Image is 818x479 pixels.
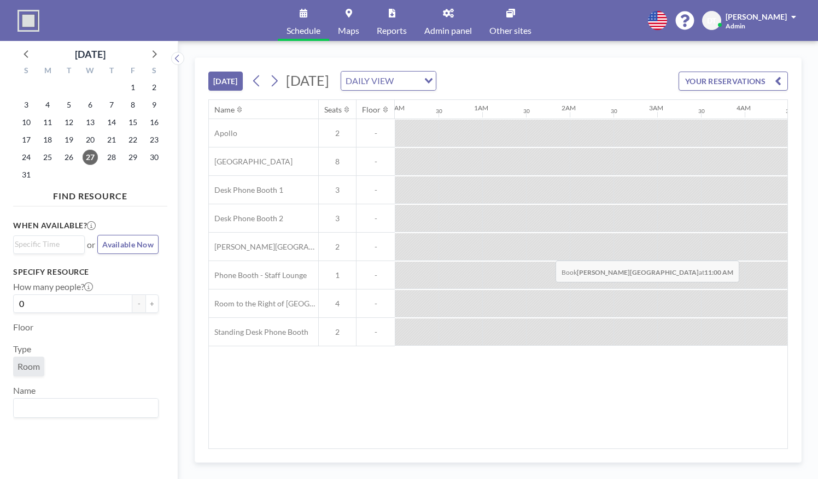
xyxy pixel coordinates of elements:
span: DT [707,16,716,26]
span: Available Now [102,240,154,249]
span: Friday, August 15, 2025 [125,115,141,130]
h3: Specify resource [13,267,159,277]
label: Name [13,385,36,396]
span: Saturday, August 23, 2025 [147,132,162,147]
span: 3 [319,185,356,195]
span: Maps [338,26,359,35]
b: [PERSON_NAME][GEOGRAPHIC_DATA] [577,268,699,276]
span: 3 [319,214,356,223]
span: 4 [319,299,356,309]
span: Sunday, August 3, 2025 [19,97,34,113]
div: M [37,64,59,79]
span: Saturday, August 30, 2025 [147,150,162,165]
span: Tuesday, August 19, 2025 [61,132,77,147]
div: Floor [362,105,381,115]
span: Sunday, August 10, 2025 [19,115,34,130]
span: Phone Booth - Staff Lounge [209,270,307,280]
button: + [145,294,159,313]
span: Room to the Right of [GEOGRAPHIC_DATA] [209,299,318,309]
span: Wednesday, August 20, 2025 [83,132,98,147]
span: Reports [377,26,407,35]
span: Friday, August 22, 2025 [125,132,141,147]
span: Wednesday, August 27, 2025 [83,150,98,165]
div: 30 [523,108,530,115]
img: organization-logo [17,10,39,32]
span: Monday, August 25, 2025 [40,150,55,165]
span: Tuesday, August 5, 2025 [61,97,77,113]
div: 30 [611,108,617,115]
div: Search for option [14,399,158,417]
span: Friday, August 1, 2025 [125,80,141,95]
span: or [87,239,95,250]
span: Tuesday, August 26, 2025 [61,150,77,165]
span: Wednesday, August 6, 2025 [83,97,98,113]
div: [DATE] [75,46,106,62]
div: Search for option [341,72,436,90]
button: - [132,294,145,313]
span: [PERSON_NAME][GEOGRAPHIC_DATA] [209,242,318,252]
span: 8 [319,157,356,167]
span: DAILY VIEW [343,74,396,88]
span: Thursday, August 14, 2025 [104,115,119,130]
span: 2 [319,242,356,252]
div: 3AM [649,104,663,112]
span: 2 [319,327,356,337]
button: YOUR RESERVATIONS [679,72,788,91]
span: Saturday, August 2, 2025 [147,80,162,95]
span: Saturday, August 9, 2025 [147,97,162,113]
div: Seats [324,105,342,115]
span: Other sites [489,26,531,35]
span: - [357,299,395,309]
span: Schedule [287,26,320,35]
span: Standing Desk Phone Booth [209,327,308,337]
span: Thursday, August 28, 2025 [104,150,119,165]
span: Admin panel [424,26,472,35]
span: [DATE] [286,72,329,88]
span: Desk Phone Booth 1 [209,185,283,195]
div: 1AM [474,104,488,112]
span: Friday, August 29, 2025 [125,150,141,165]
span: Admin [726,22,745,30]
span: - [357,242,395,252]
span: Sunday, August 17, 2025 [19,132,34,147]
span: - [357,270,395,280]
span: - [357,327,395,337]
span: Monday, August 11, 2025 [40,115,55,130]
span: Tuesday, August 12, 2025 [61,115,77,130]
div: Search for option [14,236,84,252]
span: Sunday, August 24, 2025 [19,150,34,165]
span: [GEOGRAPHIC_DATA] [209,157,293,167]
span: 1 [319,270,356,280]
div: W [80,64,101,79]
h4: FIND RESOURCE [13,186,167,202]
div: Name [214,105,235,115]
button: Available Now [97,235,159,254]
input: Search for option [15,238,78,250]
div: T [59,64,80,79]
span: Wednesday, August 13, 2025 [83,115,98,130]
label: Floor [13,322,33,333]
b: 11:00 AM [704,268,733,276]
span: - [357,214,395,223]
span: Saturday, August 16, 2025 [147,115,162,130]
div: 30 [436,108,442,115]
span: Thursday, August 21, 2025 [104,132,119,147]
div: 30 [698,108,705,115]
span: - [357,185,395,195]
div: 2AM [562,104,576,112]
span: Desk Phone Booth 2 [209,214,283,223]
label: Type [13,344,31,354]
div: 12AM [387,104,405,112]
span: Thursday, August 7, 2025 [104,97,119,113]
button: [DATE] [208,72,243,91]
span: - [357,157,395,167]
label: How many people? [13,281,93,292]
div: T [101,64,122,79]
div: S [16,64,37,79]
span: - [357,128,395,138]
div: 30 [786,108,792,115]
div: F [122,64,143,79]
span: 2 [319,128,356,138]
span: Monday, August 18, 2025 [40,132,55,147]
span: Room [17,361,40,372]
